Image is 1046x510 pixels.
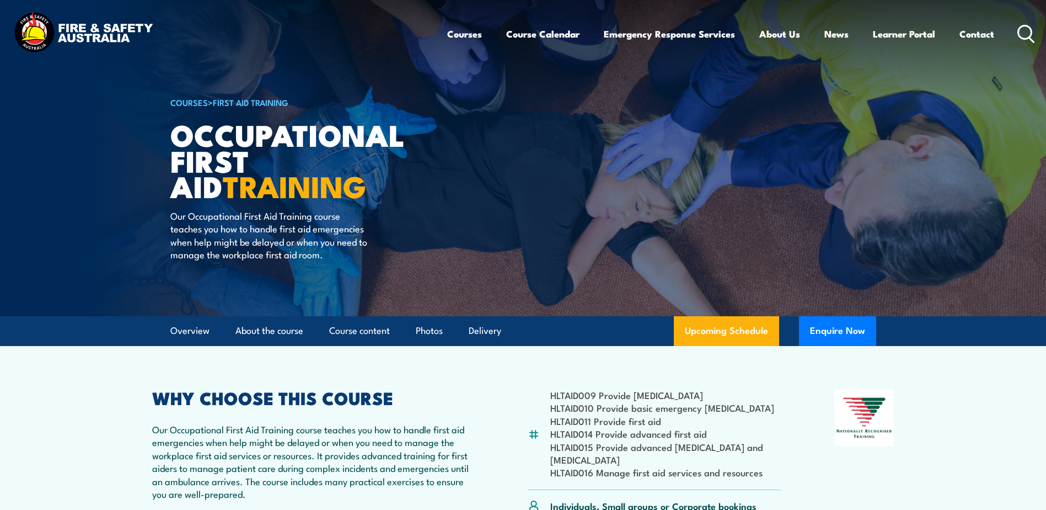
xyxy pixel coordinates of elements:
strong: TRAINING [223,162,366,208]
a: About Us [759,19,800,49]
li: HLTAID015 Provide advanced [MEDICAL_DATA] and [MEDICAL_DATA] [550,440,781,466]
a: Learner Portal [873,19,935,49]
h1: Occupational First Aid [170,121,443,199]
a: About the course [235,316,303,346]
img: Nationally Recognised Training logo. [835,390,894,446]
a: Course content [329,316,390,346]
p: Our Occupational First Aid Training course teaches you how to handle first aid emergencies when h... [170,209,372,261]
h6: > [170,95,443,109]
a: Upcoming Schedule [674,316,779,346]
a: Emergency Response Services [604,19,735,49]
a: First Aid Training [213,96,288,108]
a: News [824,19,849,49]
li: HLTAID010 Provide basic emergency [MEDICAL_DATA] [550,401,781,414]
a: Overview [170,316,210,346]
a: Course Calendar [506,19,580,49]
li: HLTAID016 Manage first aid services and resources [550,466,781,479]
a: Courses [447,19,482,49]
a: COURSES [170,96,208,108]
li: HLTAID009 Provide [MEDICAL_DATA] [550,389,781,401]
a: Contact [959,19,994,49]
h2: WHY CHOOSE THIS COURSE [152,390,474,405]
a: Delivery [469,316,501,346]
li: HLTAID011 Provide first aid [550,415,781,427]
li: HLTAID014 Provide advanced first aid [550,427,781,440]
a: Photos [416,316,443,346]
p: Our Occupational First Aid Training course teaches you how to handle first aid emergencies when h... [152,423,474,500]
button: Enquire Now [799,316,876,346]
